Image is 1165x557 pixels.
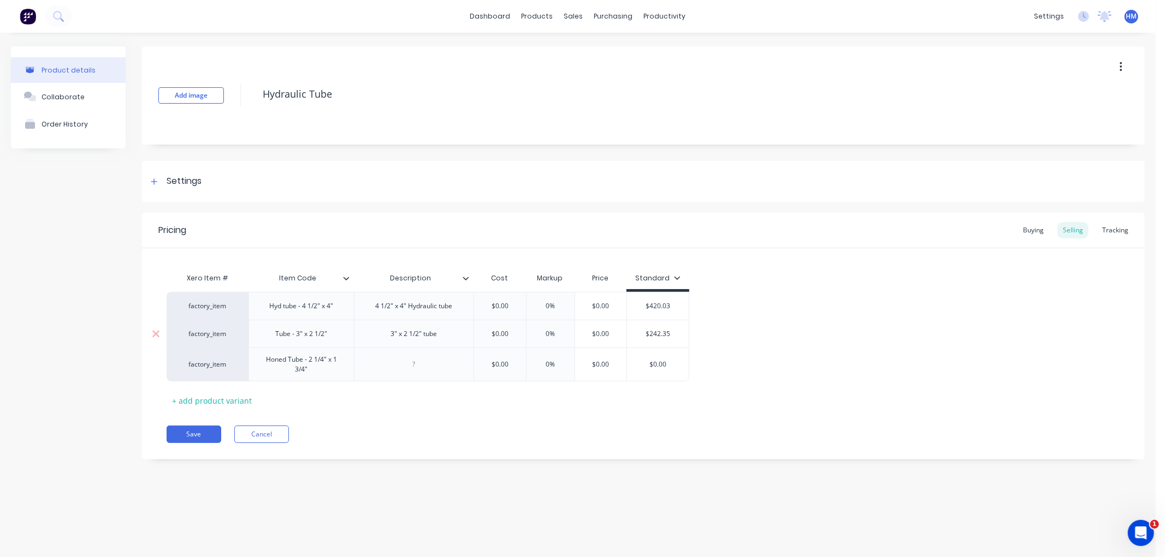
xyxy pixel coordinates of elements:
[167,426,221,443] button: Save
[354,265,467,292] div: Description
[559,8,589,25] div: sales
[573,292,628,320] div: $0.00
[178,301,238,311] div: factory_item
[472,292,527,320] div: $0.00
[167,392,257,409] div: + add product variant
[267,327,336,341] div: Tube - 3" x 2 1/2"
[523,320,578,348] div: 0%
[42,66,96,74] div: Product details
[573,351,628,378] div: $0.00
[234,426,289,443] button: Cancel
[249,267,354,289] div: Item Code
[257,81,1033,107] textarea: Hydraulic Tube
[167,267,249,289] div: Xero Item #
[523,351,578,378] div: 0%
[575,267,627,289] div: Price
[253,352,350,376] div: Honed Tube - 2 1/4" x 1 3/4"
[638,8,691,25] div: productivity
[42,120,88,128] div: Order History
[516,8,559,25] div: products
[382,327,446,341] div: 3" x 2 1/2" tube
[167,320,689,348] div: factory_itemTube - 3" x 2 1/2"3" x 2 1/2" tube$0.000%$0.00$242.35
[367,299,462,313] div: 4 1/2" x 4" Hydraulic tube
[11,83,126,110] button: Collaborate
[589,8,638,25] div: purchasing
[158,87,224,104] button: Add image
[523,292,578,320] div: 0%
[42,93,85,101] div: Collaborate
[1018,222,1049,238] div: Buying
[249,265,347,292] div: Item Code
[474,267,526,289] div: Cost
[627,292,689,320] div: $420.03
[261,299,342,313] div: Hyd tube - 4 1/2" x 4"
[1097,222,1134,238] div: Tracking
[1057,222,1089,238] div: Selling
[167,348,689,381] div: factory_itemHoned Tube - 2 1/4" x 1 3/4"$0.000%$0.00$0.00
[635,273,681,283] div: Standard
[158,224,186,237] div: Pricing
[472,320,527,348] div: $0.00
[167,292,689,320] div: factory_itemHyd tube - 4 1/2" x 4"4 1/2" x 4" Hydraulic tube$0.000%$0.00$420.03
[354,267,474,289] div: Description
[573,320,628,348] div: $0.00
[178,329,238,339] div: factory_item
[472,351,527,378] div: $0.00
[167,175,202,188] div: Settings
[1126,11,1137,21] span: HM
[11,57,126,83] button: Product details
[627,351,689,378] div: $0.00
[11,110,126,137] button: Order History
[526,267,575,289] div: Markup
[1028,8,1069,25] div: settings
[465,8,516,25] a: dashboard
[1128,520,1154,546] iframe: Intercom live chat
[627,320,689,348] div: $242.35
[20,8,36,25] img: Factory
[1150,520,1159,529] span: 1
[178,360,238,369] div: factory_item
